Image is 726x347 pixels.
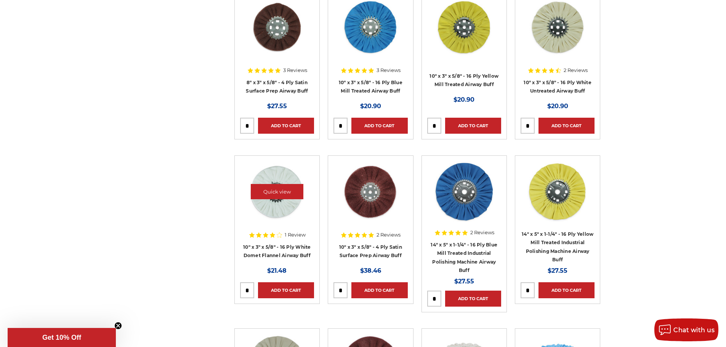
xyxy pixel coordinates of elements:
[654,318,718,341] button: Chat with us
[538,118,595,134] a: Add to Cart
[538,282,595,298] a: Add to Cart
[258,282,314,298] a: Add to Cart
[340,161,401,222] img: 10 inch satin surface prep airway buffing wheel
[445,291,501,307] a: Add to Cart
[377,232,401,237] span: 2 Reviews
[445,118,501,134] a: Add to Cart
[427,161,501,235] a: 14 inch blue mill treated polishing machine airway buffing wheel
[267,267,287,274] span: $21.48
[251,184,303,199] a: Quick view
[454,96,474,103] span: $20.90
[524,80,591,94] a: 10" x 3" x 5/8" - 16 Ply White Untreated Airway Buff
[470,230,494,235] span: 2 Reviews
[673,326,715,334] span: Chat with us
[351,118,407,134] a: Add to Cart
[258,118,314,134] a: Add to Cart
[521,161,595,235] a: 14 inch yellow mill treated Polishing Machine Airway Buff
[267,102,287,110] span: $27.55
[564,68,588,73] span: 2 Reviews
[527,161,588,222] img: 14 inch yellow mill treated Polishing Machine Airway Buff
[430,73,498,88] a: 10" x 3" x 5/8" - 16 Ply Yellow Mill Treated Airway Buff
[240,161,314,235] a: 10 inch airway polishing wheel white domet flannel
[283,68,307,73] span: 3 Reviews
[285,232,306,237] span: 1 Review
[360,267,381,274] span: $38.46
[360,102,381,110] span: $20.90
[339,244,402,259] a: 10" x 3" x 5/8" - 4 Ply Satin Surface Prep Airway Buff
[339,80,402,94] a: 10" x 3" x 5/8" - 16 Ply Blue Mill Treated Airway Buff
[42,334,81,341] span: Get 10% Off
[243,244,311,259] a: 10" x 3" x 5/8" - 16 Ply White Domet Flannel Airway Buff
[246,80,308,94] a: 8" x 3" x 5/8" - 4 Ply Satin Surface Prep Airway Buff
[431,242,497,273] a: 14" x 5" x 1-1/4" - 16 Ply Blue Mill Treated Industrial Polishing Machine Airway Buff
[377,68,401,73] span: 3 Reviews
[434,161,495,222] img: 14 inch blue mill treated polishing machine airway buffing wheel
[547,102,568,110] span: $20.90
[8,328,116,347] div: Get 10% OffClose teaser
[351,282,407,298] a: Add to Cart
[247,161,308,222] img: 10 inch airway polishing wheel white domet flannel
[333,161,407,235] a: 10 inch satin surface prep airway buffing wheel
[454,278,474,285] span: $27.55
[114,322,122,329] button: Close teaser
[548,267,567,274] span: $27.55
